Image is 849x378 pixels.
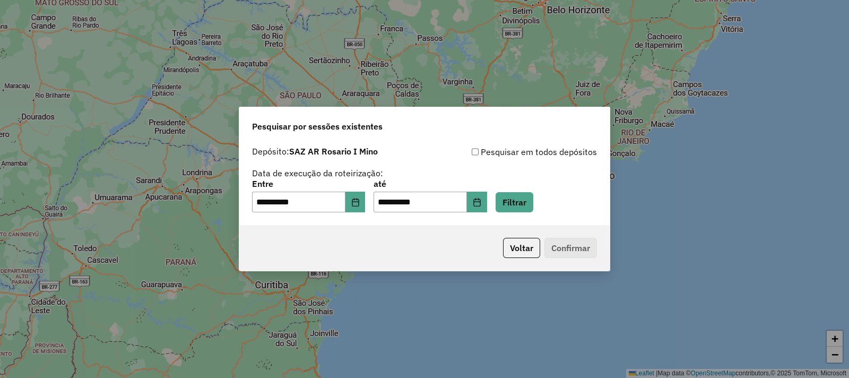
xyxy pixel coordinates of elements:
strong: SAZ AR Rosario I Mino [289,146,378,157]
button: Choose Date [467,192,487,213]
label: Data de execução da roteirização: [252,167,383,179]
button: Voltar [503,238,540,258]
label: Entre [252,177,365,190]
label: Depósito: [252,145,378,158]
button: Choose Date [345,192,366,213]
label: até [374,177,487,190]
div: Pesquisar em todos depósitos [424,145,597,158]
button: Filtrar [496,192,533,212]
span: Pesquisar por sessões existentes [252,120,383,133]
